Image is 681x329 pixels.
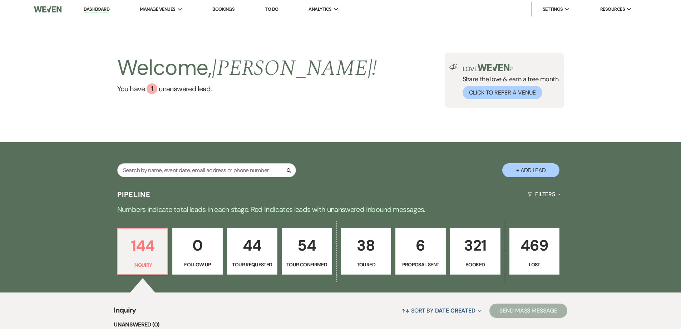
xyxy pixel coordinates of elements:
[543,6,563,13] span: Settings
[122,261,163,269] p: Inquiry
[232,233,273,257] p: 44
[463,64,560,72] p: Love ?
[455,233,496,257] p: 321
[286,261,327,268] p: Tour Confirmed
[140,6,175,13] span: Manage Venues
[502,163,559,177] button: + Add Lead
[400,261,441,268] p: Proposal Sent
[265,6,278,12] a: To Do
[435,307,475,314] span: Date Created
[455,261,496,268] p: Booked
[346,233,387,257] p: 38
[83,204,598,215] p: Numbers indicate total leads in each stage. Red indicates leads with unanswered inbound messages.
[401,307,410,314] span: ↑↓
[398,301,484,320] button: Sort By Date Created
[309,6,331,13] span: Analytics
[600,6,625,13] span: Resources
[395,228,446,275] a: 6Proposal Sent
[458,64,560,99] div: Share the love & earn a free month.
[172,228,223,275] a: 0Follow Up
[525,185,564,204] button: Filters
[212,52,377,85] span: [PERSON_NAME] !
[450,228,500,275] a: 321Booked
[400,233,441,257] p: 6
[286,233,327,257] p: 54
[514,233,555,257] p: 469
[514,261,555,268] p: Lost
[509,228,560,275] a: 469Lost
[346,261,387,268] p: Toured
[34,2,61,17] img: Weven Logo
[117,189,151,199] h3: Pipeline
[232,261,273,268] p: Tour Requested
[84,6,109,13] a: Dashboard
[463,86,542,99] button: Click to Refer a Venue
[478,64,509,71] img: weven-logo-green.svg
[212,6,235,12] a: Bookings
[489,304,567,318] button: Send Mass Message
[177,233,218,257] p: 0
[227,228,277,275] a: 44Tour Requested
[177,261,218,268] p: Follow Up
[117,53,377,83] h2: Welcome,
[114,305,136,320] span: Inquiry
[341,228,391,275] a: 38Toured
[449,64,458,70] img: loud-speaker-illustration.svg
[282,228,332,275] a: 54Tour Confirmed
[117,163,296,177] input: Search by name, event date, email address or phone number
[117,228,168,275] a: 144Inquiry
[117,83,377,94] a: You have 1 unanswered lead.
[122,234,163,258] p: 144
[147,83,157,94] div: 1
